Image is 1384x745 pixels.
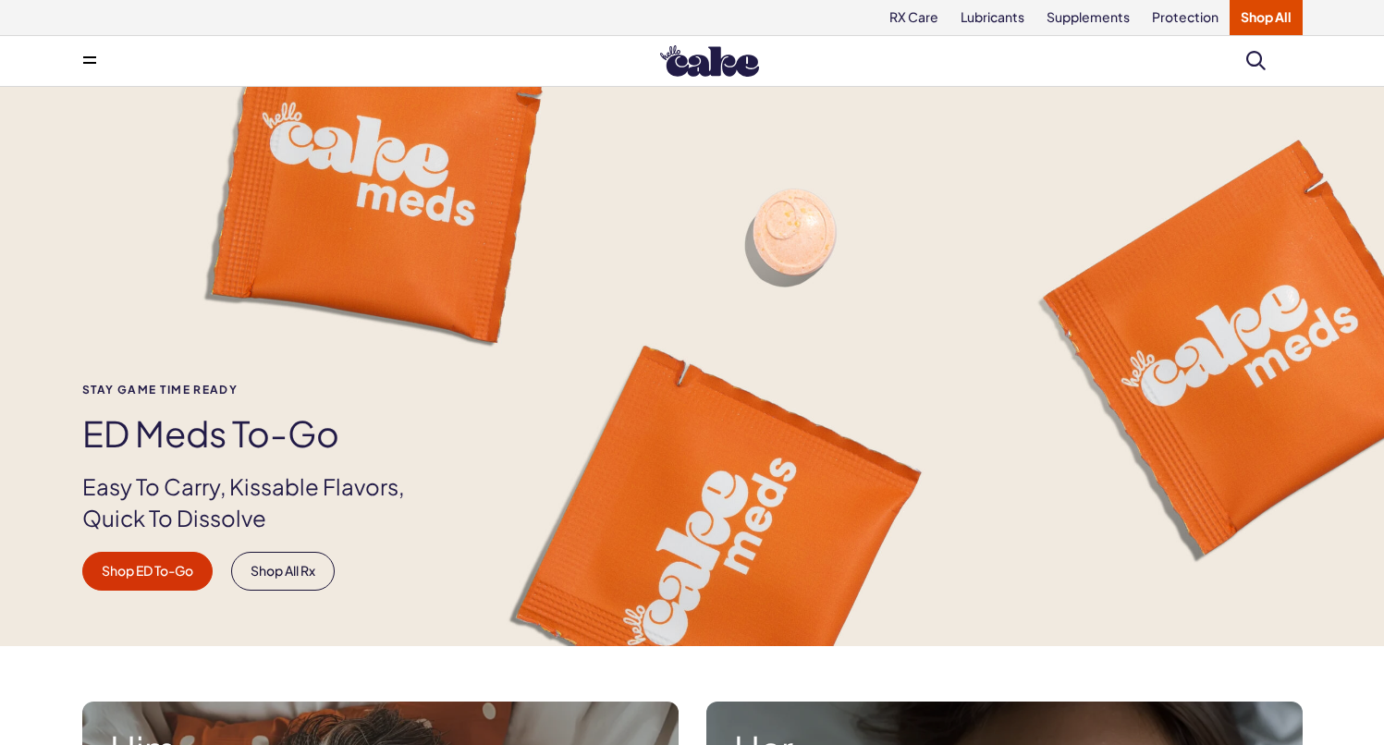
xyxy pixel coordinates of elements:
[82,414,435,453] h1: ED Meds to-go
[82,384,435,396] span: Stay Game time ready
[82,471,435,533] p: Easy To Carry, Kissable Flavors, Quick To Dissolve
[231,552,335,591] a: Shop All Rx
[660,45,759,77] img: Hello Cake
[82,552,213,591] a: Shop ED To-Go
